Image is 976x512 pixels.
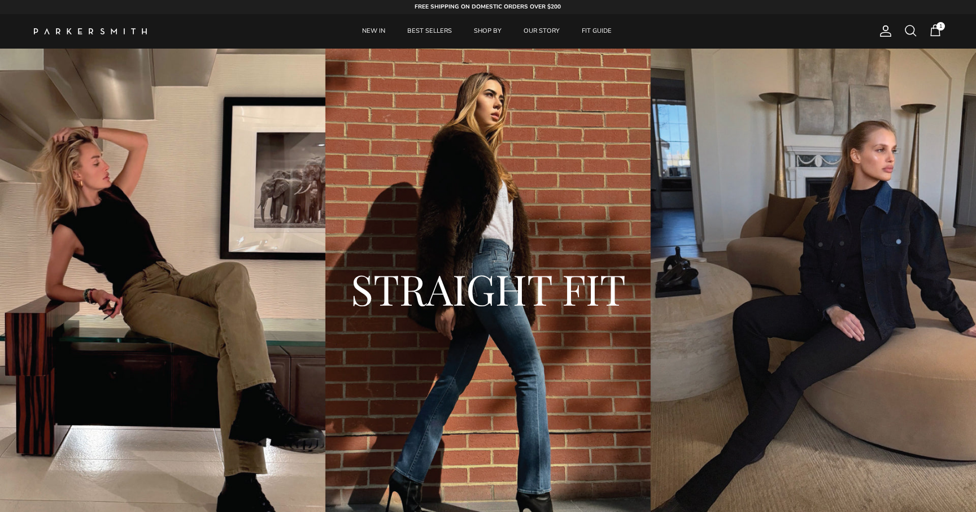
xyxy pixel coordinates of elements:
a: Account [874,24,892,38]
a: 1 [929,24,942,38]
a: OUR STORY [513,14,570,49]
a: NEW IN [352,14,395,49]
strong: FREE SHIPPING ON DOMESTIC ORDERS OVER $200 [415,3,561,11]
h2: STRAIGHT FIT [62,262,914,316]
a: SHOP BY [464,14,512,49]
div: Primary [168,14,805,49]
span: 1 [936,22,945,31]
a: BEST SELLERS [397,14,462,49]
a: FIT GUIDE [572,14,622,49]
img: Parker Smith [34,28,147,34]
